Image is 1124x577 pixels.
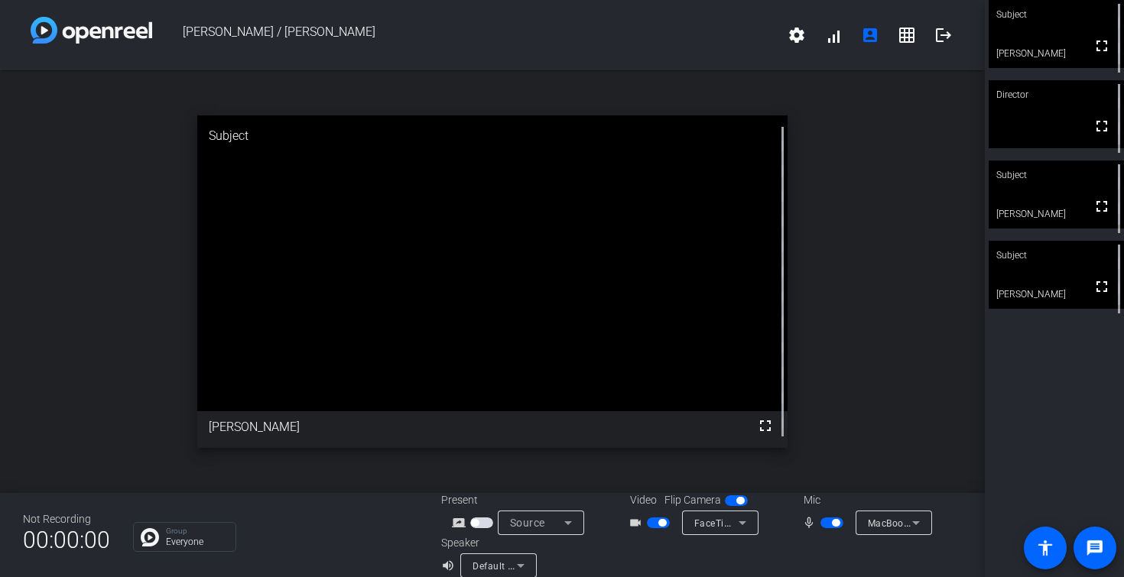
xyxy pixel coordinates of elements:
[166,537,228,546] p: Everyone
[1093,37,1111,55] mat-icon: fullscreen
[630,492,657,508] span: Video
[1036,539,1054,557] mat-icon: accessibility
[629,514,647,532] mat-icon: videocam_outline
[1086,539,1104,557] mat-icon: message
[166,527,228,535] p: Group
[989,241,1124,270] div: Subject
[452,514,470,532] mat-icon: screen_share_outline
[788,26,806,44] mat-icon: settings
[1093,197,1111,216] mat-icon: fullscreen
[788,492,941,508] div: Mic
[868,517,1021,529] span: MacBook Air Microphone (Built-in)
[1093,117,1111,135] mat-icon: fullscreen
[197,115,788,157] div: Subject
[898,26,916,44] mat-icon: grid_on
[694,517,852,529] span: FaceTime HD Camera (5B00:3AA6)
[756,417,775,435] mat-icon: fullscreen
[441,535,533,551] div: Speaker
[664,492,721,508] span: Flip Camera
[473,559,654,572] span: Default - MacBook Air Speakers (Built-in)
[152,17,778,53] span: [PERSON_NAME] / [PERSON_NAME]
[141,528,159,546] img: Chat Icon
[23,511,110,527] div: Not Recording
[31,17,152,44] img: white-gradient.svg
[1093,277,1111,296] mat-icon: fullscreen
[510,517,545,529] span: Source
[441,556,460,575] mat-icon: volume_up
[441,492,594,508] div: Present
[861,26,879,44] mat-icon: account_box
[815,17,852,53] button: signal_cellular_alt
[802,514,820,532] mat-icon: mic_none
[989,80,1124,109] div: Director
[934,26,953,44] mat-icon: logout
[989,160,1124,190] div: Subject
[23,521,110,559] span: 00:00:00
